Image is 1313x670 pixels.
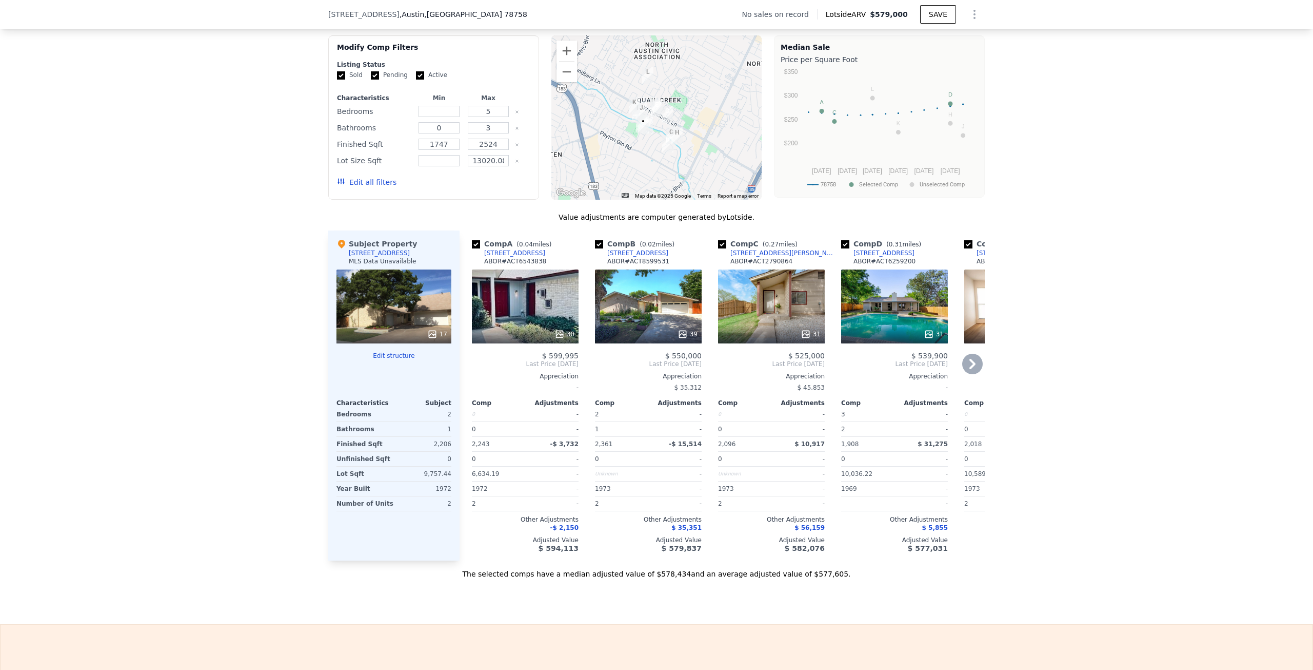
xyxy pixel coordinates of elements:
[821,181,836,188] text: 78758
[472,482,523,496] div: 1972
[515,110,519,114] button: Clear
[671,127,683,145] div: 1005 Quail Park Dr
[697,193,711,199] a: Terms (opens in new tab)
[336,239,417,249] div: Subject Property
[897,422,948,436] div: -
[416,94,462,102] div: Min
[328,212,985,222] div: Value adjustments are computer generated by Lotside .
[911,352,948,360] span: $ 539,900
[826,9,870,20] span: Lotside ARV
[871,86,874,92] text: L
[841,372,948,380] div: Appreciation
[635,193,691,199] span: Map data ©2025 Google
[519,241,533,248] span: 0.04
[622,193,629,198] button: Keyboard shortcuts
[948,111,952,118] text: H
[820,99,824,105] text: A
[336,407,392,422] div: Bedrooms
[841,249,914,257] a: [STREET_ADDRESS]
[328,9,400,20] span: [STREET_ADDRESS]
[889,241,903,248] span: 0.31
[394,399,451,407] div: Subject
[718,496,769,511] div: 2
[964,407,1016,422] div: 0
[642,117,653,134] div: 9015 Quail Valley Dr
[863,167,882,175] text: [DATE]
[894,399,948,407] div: Adjustments
[977,249,1083,257] div: [STREET_ADDRESS][PERSON_NAME]
[669,441,702,448] span: -$ 15,514
[718,441,735,448] span: 2,096
[472,372,579,380] div: Appreciation
[718,455,722,463] span: 0
[337,61,530,69] div: Listing Status
[773,496,825,511] div: -
[336,467,392,481] div: Lot Sqft
[396,452,451,466] div: 0
[718,407,769,422] div: 0
[781,67,978,195] div: A chart.
[371,71,408,80] label: Pending
[718,422,769,436] div: 0
[515,143,519,147] button: Clear
[832,109,837,116] text: C
[595,372,702,380] div: Appreciation
[527,482,579,496] div: -
[964,4,985,25] button: Show Options
[841,411,845,418] span: 3
[336,452,392,466] div: Unfinished Sqft
[718,515,825,524] div: Other Adjustments
[650,482,702,496] div: -
[765,241,779,248] span: 0.27
[841,360,948,368] span: Last Price [DATE]
[838,167,857,175] text: [DATE]
[964,482,1016,496] div: 1973
[964,496,1016,511] div: 2
[512,241,555,248] span: ( miles)
[607,249,668,257] div: [STREET_ADDRESS]
[337,94,412,102] div: Characteristics
[396,407,451,422] div: 2
[897,407,948,422] div: -
[336,352,451,360] button: Edit structure
[977,257,1039,265] div: ABOR # ACT5595541
[718,399,771,407] div: Comp
[650,407,702,422] div: -
[371,71,379,80] input: Pending
[484,249,545,257] div: [STREET_ADDRESS]
[527,452,579,466] div: -
[349,257,416,265] div: MLS Data Unavailable
[527,422,579,436] div: -
[718,360,825,368] span: Last Price [DATE]
[396,437,451,451] div: 2,206
[964,441,982,448] span: 2,018
[472,515,579,524] div: Other Adjustments
[416,71,424,80] input: Active
[595,515,702,524] div: Other Adjustments
[337,177,396,187] button: Edit all filters
[554,186,588,200] a: Open this area in Google Maps (opens a new window)
[841,399,894,407] div: Comp
[642,241,656,248] span: 0.02
[897,467,948,481] div: -
[964,515,1071,524] div: Other Adjustments
[841,482,892,496] div: 1969
[337,137,412,151] div: Finished Sqft
[595,482,646,496] div: 1973
[629,97,640,114] div: 9203 Quail Meadow Dr
[718,482,769,496] div: 1973
[542,352,579,360] span: $ 599,995
[595,411,599,418] span: 2
[336,422,392,436] div: Bathrooms
[337,71,363,80] label: Sold
[964,249,1083,257] a: [STREET_ADDRESS][PERSON_NAME]
[964,372,1071,380] div: Appreciation
[924,329,944,339] div: 31
[636,115,647,132] div: 1204 Woodfield Dr
[781,52,978,67] div: Price per Square Foot
[662,544,702,552] span: $ 579,837
[337,154,412,168] div: Lot Size Sqft
[841,515,948,524] div: Other Adjustments
[788,352,825,360] span: $ 525,000
[773,467,825,481] div: -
